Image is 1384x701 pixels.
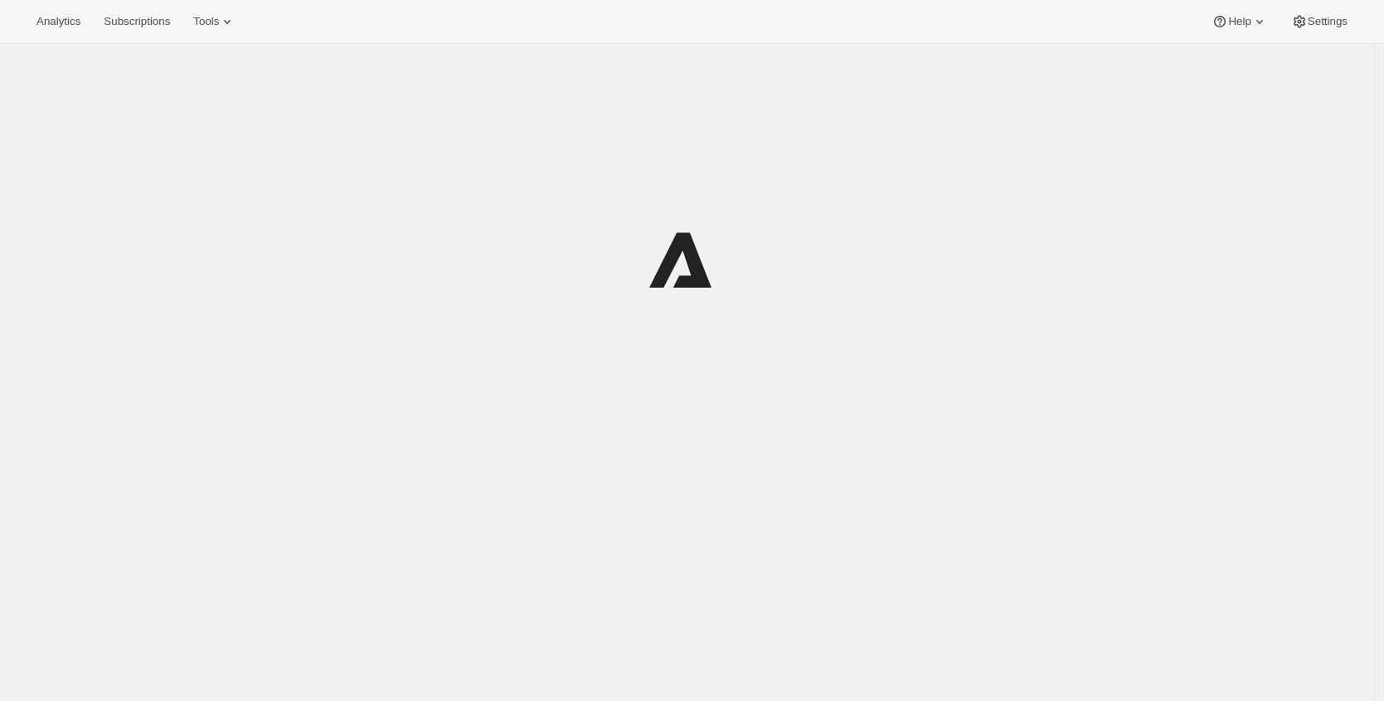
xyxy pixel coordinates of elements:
span: Subscriptions [104,15,170,28]
span: Tools [193,15,219,28]
button: Tools [183,10,245,33]
span: Analytics [36,15,80,28]
span: Help [1228,15,1250,28]
span: Settings [1308,15,1348,28]
button: Subscriptions [94,10,180,33]
button: Help [1202,10,1277,33]
button: Analytics [27,10,90,33]
button: Settings [1281,10,1357,33]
